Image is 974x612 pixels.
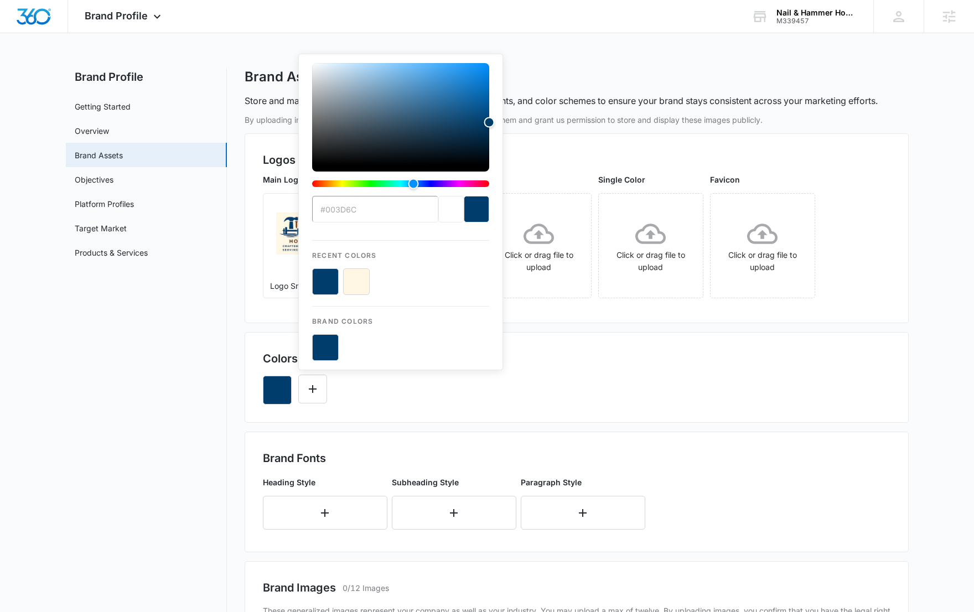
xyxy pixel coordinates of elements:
[487,194,591,298] span: Click or drag file to upload
[263,174,368,185] p: Main Logo
[263,450,890,466] h2: Brand Fonts
[598,174,703,185] p: Single Color
[75,174,113,185] a: Objectives
[66,69,227,85] h2: Brand Profile
[75,125,109,137] a: Overview
[521,476,645,488] p: Paragraph Style
[312,180,489,187] div: Hue
[263,350,298,367] h2: Colors
[776,8,857,17] div: account name
[75,101,131,112] a: Getting Started
[263,152,890,168] h2: Logos
[438,196,464,222] div: previous color
[776,17,857,25] div: account id
[464,196,489,222] div: current color selection
[75,149,123,161] a: Brand Assets
[245,114,909,126] p: By uploading images, you confirm that you have the legal right to use them and grant us permissio...
[263,476,387,488] p: Heading Style
[599,219,703,273] div: Click or drag file to upload
[245,94,878,107] p: Store and manage essential brand guidelines such as logos, fonts, and color schemes to ensure you...
[312,63,489,196] div: color-picker
[245,69,330,85] h1: Brand Assets
[298,375,327,403] button: Edit Color
[487,219,591,273] div: Click or drag file to upload
[312,196,438,222] input: color-picker-input
[392,476,516,488] p: Subheading Style
[263,376,292,404] button: Remove
[75,222,127,234] a: Target Market
[75,247,148,258] a: Products & Services
[263,579,336,596] h2: Brand Images
[711,194,815,298] span: Click or drag file to upload
[599,194,703,298] span: Click or drag file to upload
[711,219,815,273] div: Click or drag file to upload
[312,63,489,165] div: Color
[312,241,489,261] p: Recent Colors
[270,280,361,292] p: Logo Small.jpg
[75,198,134,210] a: Platform Profiles
[276,212,354,255] img: User uploaded logo
[312,63,489,361] div: color-picker-container
[85,10,148,22] span: Brand Profile
[312,307,489,326] p: Brand Colors
[486,174,592,185] p: Icon
[343,582,389,594] p: 0/12 Images
[710,174,815,185] p: Favicon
